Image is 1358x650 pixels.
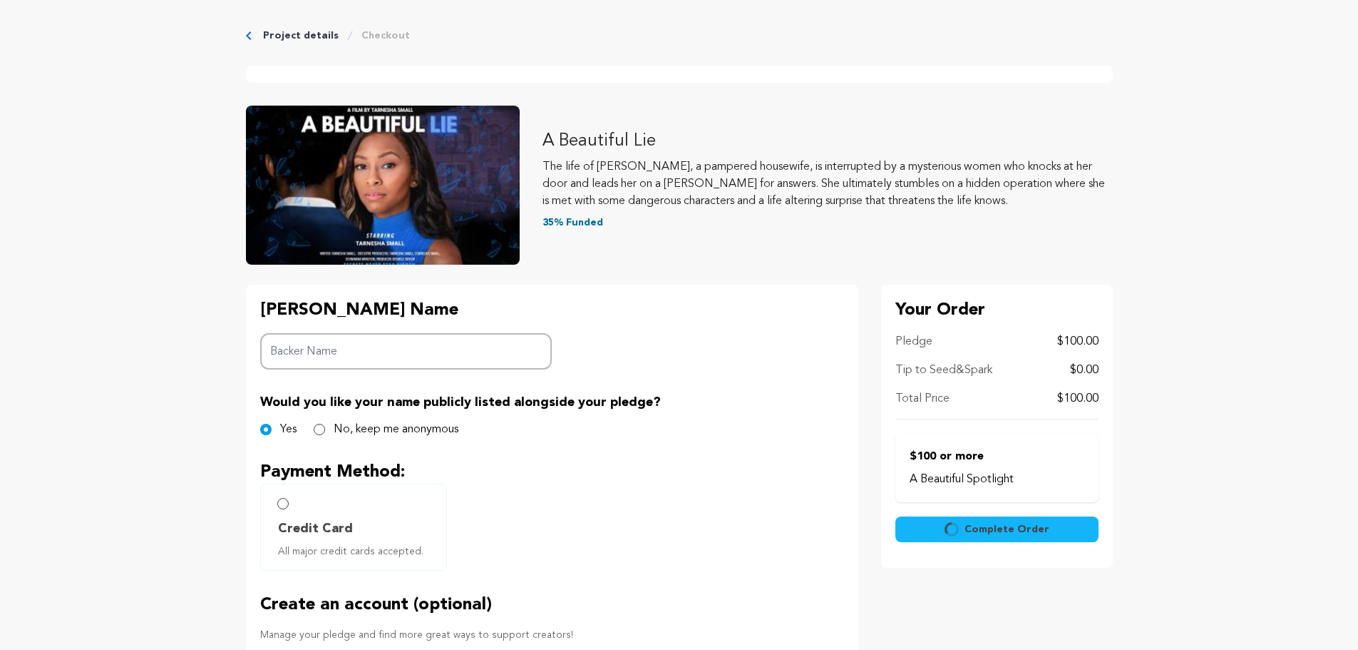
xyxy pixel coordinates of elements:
span: Credit Card [278,519,353,539]
span: All major credit cards accepted. [278,544,435,559]
p: $0.00 [1070,362,1099,379]
a: Project details [263,29,339,43]
img: A Beautiful Lie image [246,106,520,265]
button: Complete Order [895,517,1099,542]
p: Would you like your name publicly listed alongside your pledge? [260,392,844,412]
p: $100.00 [1057,333,1099,350]
span: Complete Order [965,522,1049,537]
p: [PERSON_NAME] Name [260,299,552,322]
label: No, keep me anonymous [334,421,458,438]
p: Pledge [895,333,932,350]
p: Payment Method: [260,461,844,484]
p: Total Price [895,390,950,407]
div: Breadcrumb [246,29,1113,43]
p: 35% Funded [542,215,1113,230]
p: A Beautiful Spotlight [910,471,1084,488]
p: Create an account (optional) [260,594,844,616]
label: Yes [280,421,297,438]
p: Your Order [895,299,1099,322]
p: $100 or more [910,448,1084,465]
p: The life of [PERSON_NAME], a pampered housewife, is interrupted by a mysterious women who knocks ... [542,158,1113,210]
p: A Beautiful Lie [542,130,1113,153]
p: Tip to Seed&Spark [895,362,992,379]
input: Backer Name [260,333,552,370]
p: Manage your pledge and find more great ways to support creators! [260,628,844,642]
p: $100.00 [1057,390,1099,407]
a: Checkout [361,29,410,43]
